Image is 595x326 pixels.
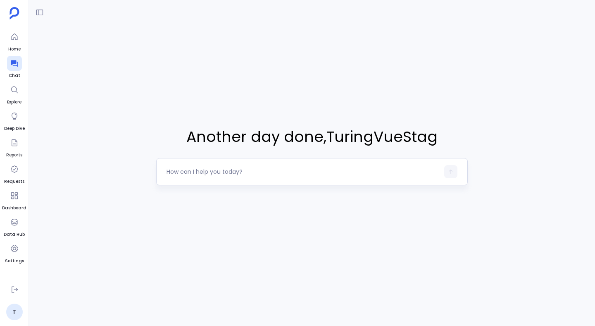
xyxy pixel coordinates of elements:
a: Deep Dive [4,109,25,132]
span: Explore [7,99,22,105]
span: Chat [7,72,22,79]
span: Home [7,46,22,53]
a: Chat [7,56,22,79]
span: Deep Dive [4,125,25,132]
span: Data Hub [4,231,25,238]
a: Requests [4,162,24,185]
a: Home [7,29,22,53]
a: Settings [5,241,24,264]
a: T [6,304,23,320]
span: Reports [6,152,22,158]
a: Data Hub [4,215,25,238]
span: Requests [4,178,24,185]
span: Settings [5,258,24,264]
span: Another day done , TuringVueStag [156,126,468,148]
span: Dashboard [2,205,26,211]
a: Explore [7,82,22,105]
img: petavue logo [10,7,19,19]
a: Dashboard [2,188,26,211]
a: Reports [6,135,22,158]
